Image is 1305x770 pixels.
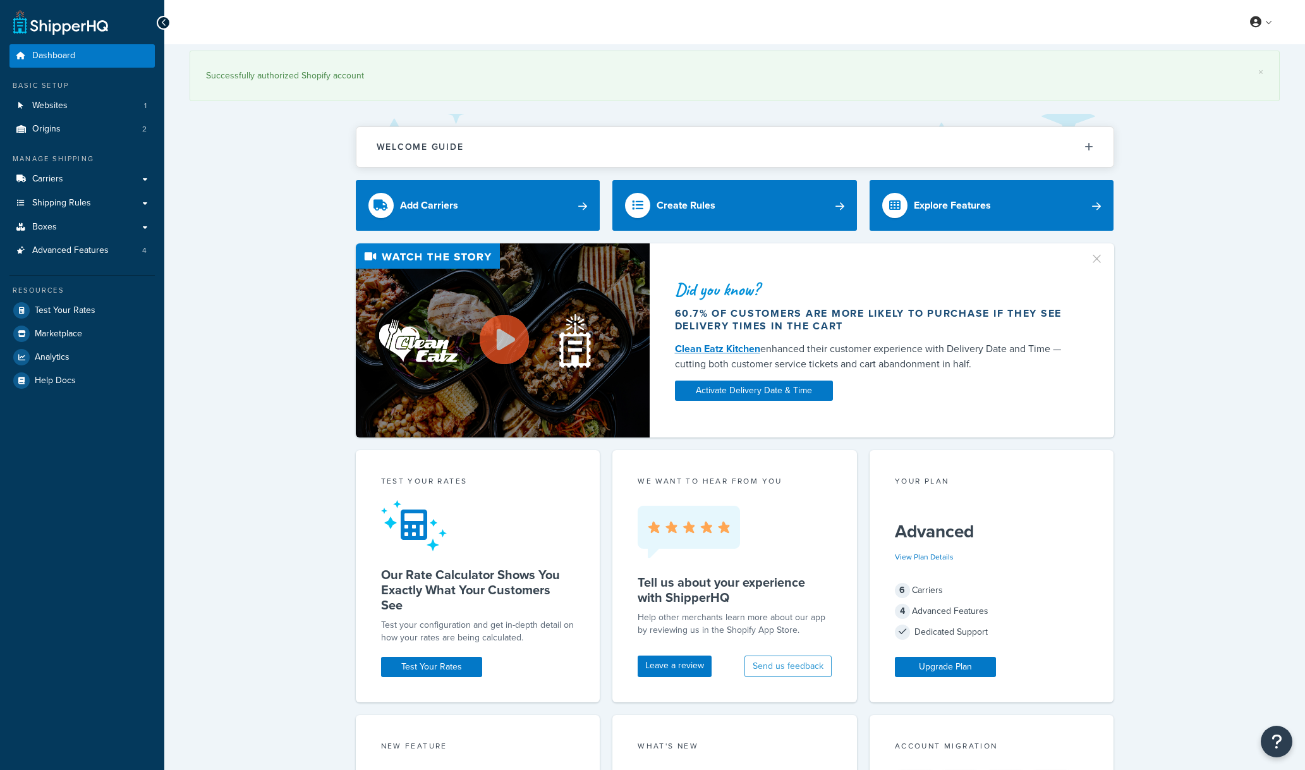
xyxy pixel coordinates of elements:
[9,168,155,191] a: Carriers
[32,51,75,61] span: Dashboard
[35,352,70,363] span: Analytics
[675,341,1074,372] div: enhanced their customer experience with Delivery Date and Time — cutting both customer service ti...
[35,305,95,316] span: Test Your Rates
[9,94,155,118] a: Websites1
[895,583,910,598] span: 6
[9,322,155,345] a: Marketplace
[9,369,155,392] a: Help Docs
[895,602,1089,620] div: Advanced Features
[381,657,482,677] a: Test Your Rates
[400,197,458,214] div: Add Carriers
[377,142,464,152] h2: Welcome Guide
[895,657,996,677] a: Upgrade Plan
[744,656,832,677] button: Send us feedback
[32,101,68,111] span: Websites
[638,475,832,487] p: we want to hear from you
[9,239,155,262] a: Advanced Features4
[356,243,650,437] img: Video thumbnail
[638,656,712,677] a: Leave a review
[895,522,1089,542] h5: Advanced
[35,376,76,386] span: Help Docs
[32,174,63,185] span: Carriers
[381,740,575,755] div: New Feature
[638,740,832,755] div: What's New
[9,239,155,262] li: Advanced Features
[9,94,155,118] li: Websites
[9,299,155,322] a: Test Your Rates
[895,623,1089,641] div: Dedicated Support
[381,619,575,644] div: Test your configuration and get in-depth detail on how your rates are being calculated.
[895,740,1089,755] div: Account Migration
[9,80,155,91] div: Basic Setup
[9,154,155,164] div: Manage Shipping
[356,180,600,231] a: Add Carriers
[9,118,155,141] li: Origins
[895,475,1089,490] div: Your Plan
[638,611,832,637] p: Help other merchants learn more about our app by reviewing us in the Shopify App Store.
[9,346,155,369] a: Analytics
[35,329,82,339] span: Marketplace
[675,341,760,356] a: Clean Eatz Kitchen
[142,124,147,135] span: 2
[657,197,715,214] div: Create Rules
[356,127,1114,167] button: Welcome Guide
[9,44,155,68] a: Dashboard
[1261,726,1292,757] button: Open Resource Center
[895,551,954,563] a: View Plan Details
[914,197,991,214] div: Explore Features
[9,118,155,141] a: Origins2
[381,475,575,490] div: Test your rates
[638,575,832,605] h5: Tell us about your experience with ShipperHQ
[142,245,147,256] span: 4
[895,604,910,619] span: 4
[675,381,833,401] a: Activate Delivery Date & Time
[32,198,91,209] span: Shipping Rules
[895,582,1089,599] div: Carriers
[9,216,155,239] a: Boxes
[9,192,155,215] a: Shipping Rules
[675,307,1074,333] div: 60.7% of customers are more likely to purchase if they see delivery times in the cart
[32,245,109,256] span: Advanced Features
[381,567,575,613] h5: Our Rate Calculator Shows You Exactly What Your Customers See
[144,101,147,111] span: 1
[870,180,1114,231] a: Explore Features
[32,222,57,233] span: Boxes
[206,67,1263,85] div: Successfully authorized Shopify account
[675,281,1074,298] div: Did you know?
[1258,67,1263,77] a: ×
[612,180,857,231] a: Create Rules
[32,124,61,135] span: Origins
[9,285,155,296] div: Resources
